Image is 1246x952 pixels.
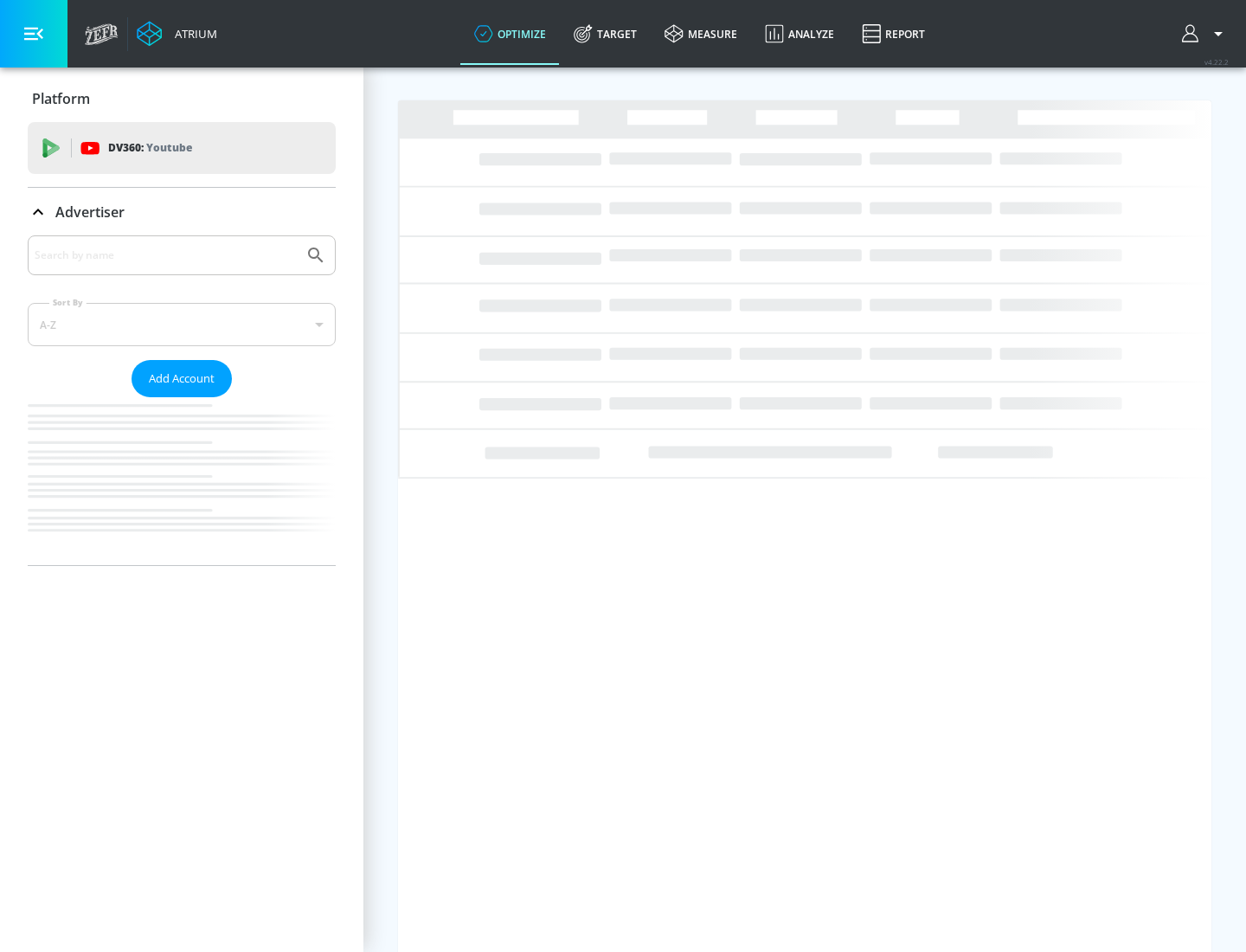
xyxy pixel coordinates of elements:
[149,369,215,389] span: Add Account
[751,3,848,65] a: Analyze
[28,397,336,565] nav: list of Advertiser
[35,244,297,267] input: Search by name
[146,138,192,157] p: Youtube
[1204,57,1229,67] span: v 4.22.2
[560,3,651,65] a: Target
[460,3,560,65] a: optimize
[132,360,232,397] button: Add Account
[28,188,336,236] div: Advertiser
[49,297,87,308] label: Sort By
[651,3,751,65] a: measure
[848,3,939,65] a: Report
[28,235,336,565] div: Advertiser
[28,303,336,346] div: A-Z
[108,138,192,158] p: DV360:
[137,21,217,47] a: Atrium
[32,89,90,108] p: Platform
[168,26,217,42] div: Atrium
[28,122,336,174] div: DV360: Youtube
[55,203,125,222] p: Advertiser
[28,74,336,123] div: Platform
